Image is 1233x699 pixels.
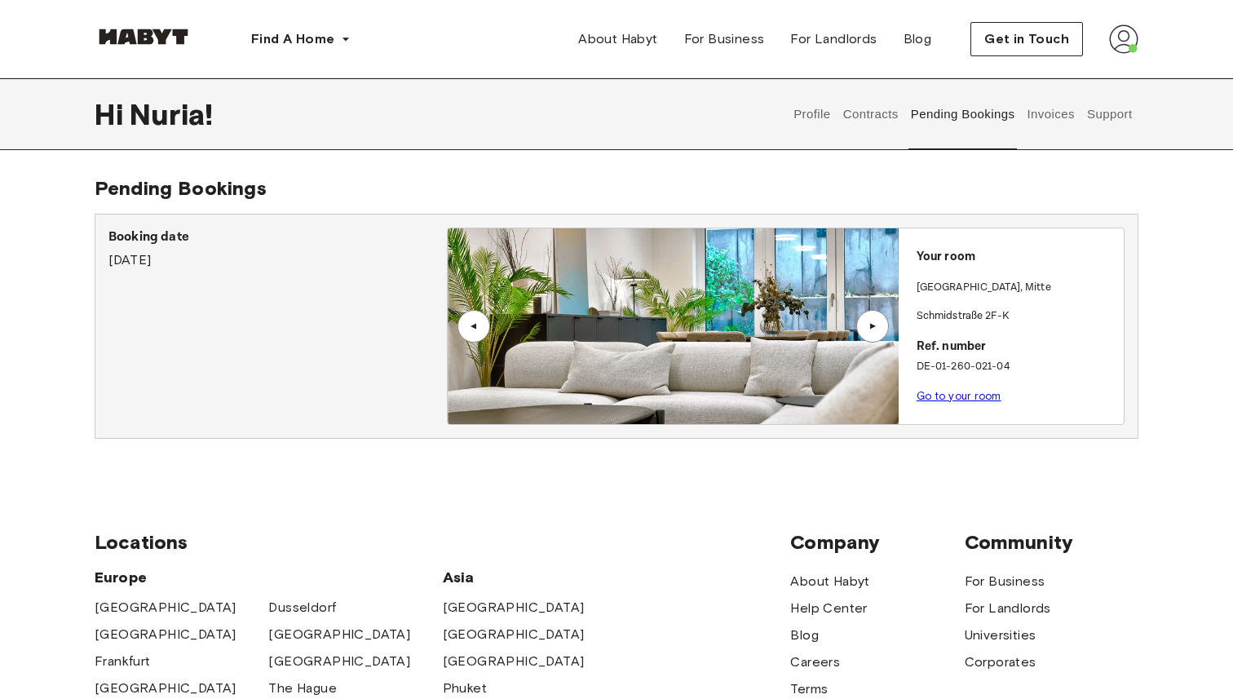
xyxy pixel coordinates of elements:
a: For Business [965,572,1045,591]
div: ▲ [466,321,482,331]
a: Terms [790,679,828,699]
button: Contracts [841,78,900,150]
div: [DATE] [108,228,447,270]
a: [GEOGRAPHIC_DATA] [443,652,585,671]
button: Find A Home [238,23,364,55]
img: Habyt [95,29,192,45]
p: Booking date [108,228,447,247]
span: Find A Home [251,29,334,49]
span: About Habyt [578,29,657,49]
a: Help Center [790,599,867,618]
span: Locations [95,530,790,555]
span: Blog [904,29,932,49]
a: [GEOGRAPHIC_DATA] [95,598,236,617]
button: Invoices [1025,78,1076,150]
a: Go to your room [917,390,1001,402]
div: user profile tabs [788,78,1138,150]
button: Support [1085,78,1134,150]
a: [GEOGRAPHIC_DATA] [443,598,585,617]
a: [GEOGRAPHIC_DATA] [268,625,410,644]
p: [GEOGRAPHIC_DATA] , Mitte [917,280,1051,296]
p: DE-01-260-021-04 [917,359,1117,375]
a: Frankfurt [95,652,151,671]
a: For Business [671,23,778,55]
a: [GEOGRAPHIC_DATA] [443,625,585,644]
a: Blog [790,626,819,645]
a: [GEOGRAPHIC_DATA] [95,679,236,698]
a: [GEOGRAPHIC_DATA] [95,625,236,644]
a: Careers [790,653,840,672]
a: [GEOGRAPHIC_DATA] [268,652,410,671]
img: avatar [1109,24,1138,54]
a: The Hague [268,679,337,698]
p: Schmidstraße 2F-K [917,308,1117,325]
a: Corporates [965,653,1036,672]
img: Image of the room [448,228,898,424]
a: Blog [890,23,945,55]
a: Dusseldorf [268,598,336,617]
button: Profile [792,78,833,150]
span: For Landlords [790,29,877,49]
span: For Business [684,29,765,49]
button: Pending Bookings [908,78,1017,150]
span: Company [790,530,964,555]
span: Get in Touch [984,29,1069,49]
div: ▲ [864,321,881,331]
a: About Habyt [790,572,869,591]
button: Get in Touch [970,22,1083,56]
span: Community [965,530,1138,555]
a: For Landlords [777,23,890,55]
span: Europe [95,568,443,587]
a: Universities [965,626,1036,645]
a: Phuket [443,679,487,698]
span: Hi [95,97,130,131]
span: Asia [443,568,616,587]
span: Pending Bookings [95,176,267,200]
a: About Habyt [565,23,670,55]
a: For Landlords [965,599,1051,618]
p: Your room [917,248,1117,267]
span: Nuria ! [130,97,213,131]
p: Ref. number [917,338,1117,356]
